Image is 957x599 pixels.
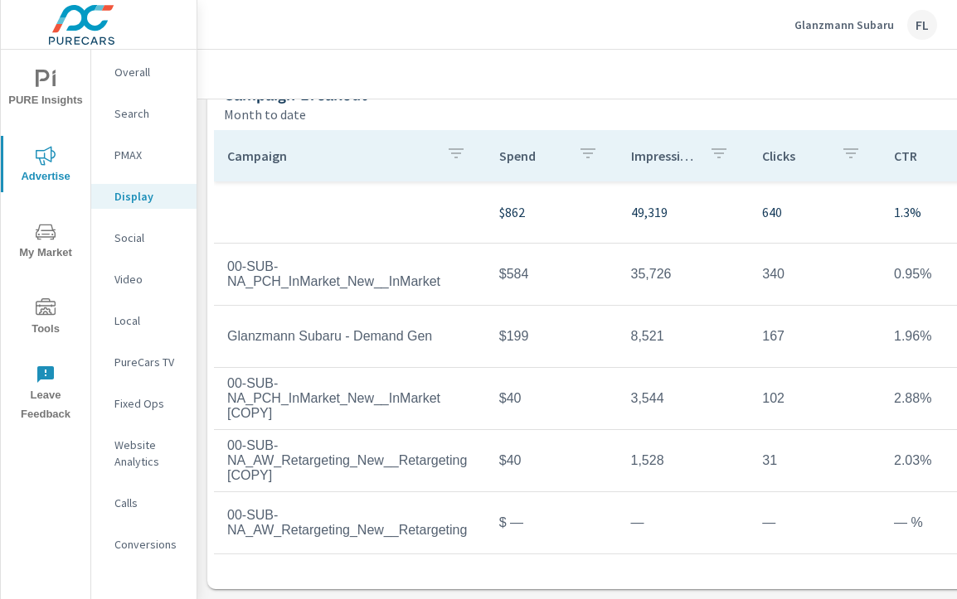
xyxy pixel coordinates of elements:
[91,143,197,167] div: PMAX
[91,60,197,85] div: Overall
[6,70,85,110] span: PURE Insights
[631,202,736,222] p: 49,319
[6,365,85,424] span: Leave Feedback
[91,391,197,416] div: Fixed Ops
[749,440,881,481] td: 31
[91,350,197,374] div: PureCars TV
[91,432,197,474] div: Website Analytics
[618,254,750,295] td: 35,726
[6,146,85,186] span: Advertise
[224,104,306,124] p: Month to date
[114,312,183,329] p: Local
[114,271,183,287] p: Video
[91,225,197,250] div: Social
[794,17,894,32] p: Glanzmann Subaru
[91,490,197,515] div: Calls
[486,254,618,295] td: $584
[114,495,183,511] p: Calls
[114,105,183,122] p: Search
[499,202,605,222] p: $862
[91,267,197,292] div: Video
[749,316,881,357] td: 167
[214,316,486,357] td: Glanzmann Subaru - Demand Gen
[486,378,618,419] td: $40
[486,440,618,481] td: $40
[749,254,881,295] td: 340
[114,536,183,553] p: Conversions
[499,147,565,164] p: Spend
[618,378,750,419] td: 3,544
[6,298,85,339] span: Tools
[618,316,750,357] td: 8,521
[618,440,750,481] td: 1,528
[114,188,183,205] p: Display
[91,101,197,126] div: Search
[114,437,183,470] p: Website Analytics
[214,246,486,302] td: 00-SUB-NA_PCH_InMarket_New__InMarket
[227,147,433,164] p: Campaign
[907,10,937,40] div: FL
[214,425,486,496] td: 00-SUB-NA_AW_Retargeting_New__Retargeting [COPY]
[91,532,197,557] div: Conversions
[618,502,750,543] td: —
[91,184,197,209] div: Display
[114,354,183,370] p: PureCars TV
[762,147,828,164] p: Clicks
[762,202,867,222] p: 640
[6,222,85,263] span: My Market
[214,363,486,434] td: 00-SUB-NA_PCH_InMarket_New__InMarket [COPY]
[214,495,486,551] td: 00-SUB-NA_AW_Retargeting_New__Retargeting
[91,308,197,333] div: Local
[749,502,881,543] td: —
[631,147,697,164] p: Impressions
[1,50,90,431] div: nav menu
[749,378,881,419] td: 102
[486,316,618,357] td: $199
[114,147,183,163] p: PMAX
[114,395,183,412] p: Fixed Ops
[486,502,618,543] td: $ —
[114,229,183,246] p: Social
[114,64,183,80] p: Overall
